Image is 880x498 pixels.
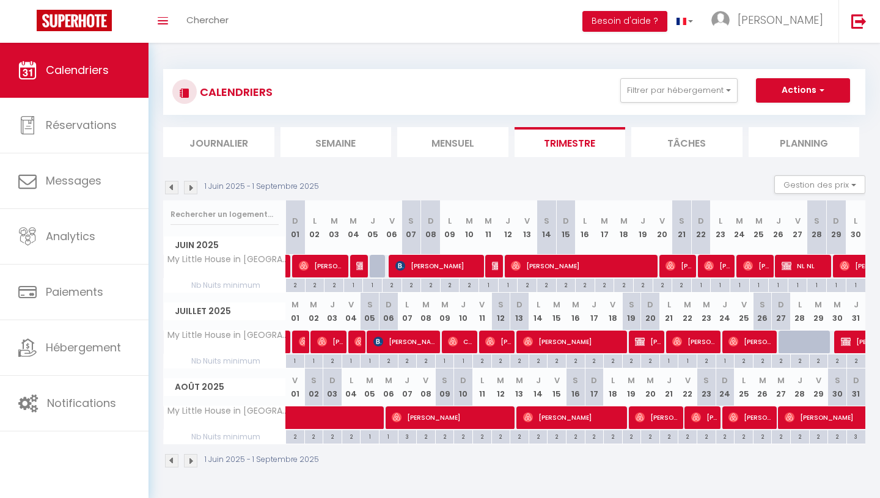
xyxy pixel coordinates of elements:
th: 11 [479,200,499,255]
abbr: D [591,375,597,386]
th: 20 [653,200,672,255]
abbr: M [485,215,492,227]
th: 12 [498,200,518,255]
span: Calendriers [46,62,109,78]
th: 29 [827,200,846,255]
span: [PERSON_NAME] [511,254,654,277]
span: Cacy Pennycook [448,330,474,353]
th: 24 [716,368,735,406]
div: 2 [306,279,324,290]
th: 18 [614,200,634,255]
input: Rechercher un logement... [170,203,279,225]
div: 1 [827,279,846,290]
p: 1 Juin 2025 - 1 Septembre 2025 [205,181,319,192]
abbr: V [685,375,691,386]
span: [PERSON_NAME] [635,406,681,429]
div: 2 [402,279,421,290]
abbr: J [722,299,727,310]
abbr: J [405,375,409,386]
abbr: M [628,375,635,386]
th: 26 [753,368,772,406]
abbr: D [329,375,335,386]
th: 06 [379,368,398,406]
abbr: L [313,215,317,227]
th: 07 [398,293,417,330]
span: Nb Nuits minimum [164,279,285,292]
abbr: M [759,375,766,386]
th: 20 [641,368,660,406]
abbr: V [795,215,801,227]
th: 04 [343,200,363,255]
div: 2 [473,354,491,366]
li: Semaine [280,127,392,157]
th: 15 [548,293,566,330]
abbr: L [480,375,484,386]
abbr: M [350,215,357,227]
abbr: V [423,375,428,386]
abbr: D [722,375,728,386]
th: 16 [576,200,595,255]
abbr: J [505,215,510,227]
abbr: J [461,299,466,310]
span: [PERSON_NAME] [728,406,774,429]
th: 25 [735,368,754,406]
div: 1 [479,279,498,290]
th: 04 [342,293,361,330]
div: 1 [363,279,382,290]
div: 2 [286,279,305,290]
abbr: M [310,299,317,310]
div: 1 [660,354,678,366]
div: 1 [342,354,361,366]
div: 2 [566,354,585,366]
abbr: S [573,375,578,386]
th: 19 [622,293,641,330]
th: 09 [435,368,454,406]
th: 17 [585,368,604,406]
th: 13 [510,293,529,330]
abbr: S [760,299,765,310]
div: 2 [634,279,653,290]
span: [PERSON_NAME] [485,330,512,353]
abbr: S [703,375,709,386]
span: [PERSON_NAME] [523,406,628,429]
abbr: M [834,299,841,310]
span: Hébergement [46,340,121,355]
abbr: L [537,299,540,310]
span: [PERSON_NAME] [356,254,363,277]
abbr: V [292,375,298,386]
abbr: D [647,299,653,310]
th: 15 [548,368,566,406]
abbr: M [366,375,373,386]
th: 28 [791,368,810,406]
th: 19 [633,200,653,255]
th: 08 [417,368,436,406]
span: [PERSON_NAME] [317,330,343,353]
abbr: L [798,299,802,310]
abbr: D [833,215,839,227]
span: [PERSON_NAME] [299,330,306,353]
th: 21 [659,293,678,330]
li: Journalier [163,127,274,157]
abbr: J [330,299,335,310]
abbr: M [601,215,608,227]
span: [PERSON_NAME] [395,254,480,277]
th: 07 [402,200,421,255]
abbr: S [814,215,820,227]
abbr: J [640,215,645,227]
span: Notifications [47,395,116,411]
th: 27 [772,293,791,330]
th: 03 [324,200,344,255]
div: 2 [641,354,659,366]
div: 2 [623,354,641,366]
abbr: M [497,375,504,386]
span: Nb Nuits minimum [164,354,285,368]
th: 02 [305,200,324,255]
div: 2 [672,279,691,290]
th: 01 [286,200,306,255]
div: 2 [421,279,440,290]
abbr: S [629,299,634,310]
div: 2 [383,279,402,290]
abbr: S [544,215,549,227]
th: 28 [791,293,810,330]
abbr: L [405,299,409,310]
